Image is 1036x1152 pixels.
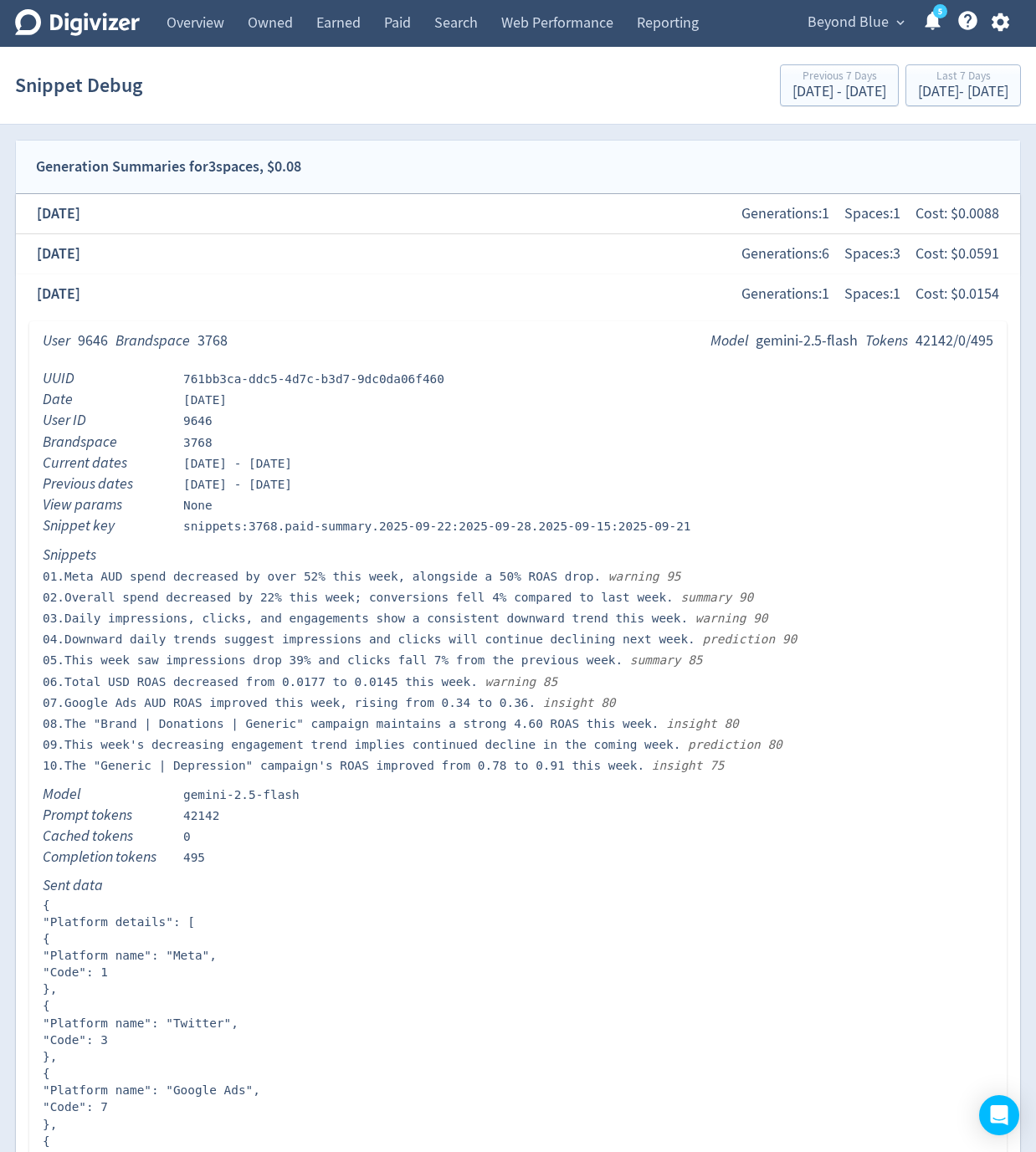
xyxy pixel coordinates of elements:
div: Previous 7 Days [792,70,886,84]
div: snippets:3768.paid-summary.2025-09-22:2025-09-28.2025-09-15:2025-09-21 [183,518,690,535]
div: [DATE]Generations:1Spaces:1Cost: $0.0088 [16,194,1020,234]
div: [DATE] [29,236,88,272]
div: User [43,330,70,351]
span: insight 75 [644,759,724,772]
div: Last 7 Days [918,70,1008,84]
div: View params [43,494,168,515]
pre: { [43,897,993,914]
span: 05 . This week saw impressions drop 39% and clicks fall 7% from the previous week. [43,653,623,667]
span: Beyond Blue [808,9,889,36]
div: 9646 [78,330,108,351]
div: Model [43,784,168,805]
pre: }, [43,1116,993,1133]
div: Brandspace [43,432,168,453]
div: Snippets [43,545,168,566]
div: Open Intercom Messenger [979,1095,1019,1135]
pre: "Code": 3 [43,1032,993,1048]
div: User9646Brandspace3768Modelgemini-2.5-flashTokens42142/0/495 [29,321,1007,361]
div: Spaces: 1 [837,276,908,312]
span: prediction 80 [680,738,782,751]
div: Previous dates [43,474,168,494]
h1: Snippet Debug [15,59,142,112]
div: Model [710,330,748,351]
div: [DATE] [29,196,88,232]
span: insight 80 [536,696,615,709]
div: 42142/0/495 [915,330,993,351]
div: Generations: 6 [734,236,837,272]
div: Generations: 1 [734,276,837,312]
span: 07 . Google Ads AUD ROAS improved this week, rising from 0.34 to 0.36. [43,696,536,709]
div: Cost: $ 0.0088 [908,196,1007,232]
button: Last 7 Days[DATE]- [DATE] [905,64,1021,106]
pre: "Code": 1 [43,964,993,980]
div: 3768 [183,434,213,451]
div: 0 [183,828,191,845]
span: 09 . This week's decreasing engagement trend implies continued decline in the coming week. [43,738,680,751]
span: 04 . Downward daily trends suggest impressions and clicks will continue declining next week. [43,632,695,646]
span: 10 . The "Generic | Depression" campaign's ROAS improved from 0.78 to 0.91 this week. [43,759,644,772]
pre: "Platform name": "Twitter", [43,1015,993,1032]
div: [DATE] - [DATE] [918,84,1008,100]
div: Brandspace [115,330,190,351]
div: UUID [43,368,168,389]
div: [DATE] [183,392,227,408]
div: Prompt tokens [43,805,168,826]
div: [DATE]Generations:1Spaces:1Cost: $0.0154 [16,274,1020,315]
pre: "Platform name": "Meta", [43,947,993,964]
pre: { [43,1133,993,1149]
pre: { [43,1065,993,1082]
button: Previous 7 Days[DATE] - [DATE] [780,64,899,106]
div: Completion tokens [43,847,168,868]
div: gemini-2.5-flash [183,786,300,803]
button: Beyond Blue [802,9,909,36]
div: Generation Summaries for 3 spaces, $ 0.08 [36,155,301,179]
div: Cost: $ 0.0154 [908,276,1007,312]
span: 08 . The "Brand | Donations | Generic" campaign maintains a strong 4.60 ROAS this week. [43,717,659,730]
div: [DATE] - [DATE] [183,476,292,493]
span: 03 . Daily impressions, clicks, and engagements show a consistent downward trend this week. [43,612,688,625]
div: 9646 [183,412,213,429]
div: Current dates [43,453,168,474]
text: 5 [938,6,942,18]
span: summary 90 [674,591,753,604]
div: Generations: 1 [734,196,837,232]
span: warning 85 [478,675,557,689]
div: [DATE] - [DATE] [792,84,886,100]
div: User ID [43,410,168,431]
div: 495 [183,849,205,866]
div: Cost: $ 0.0591 [908,236,1007,272]
pre: { [43,930,993,947]
div: Spaces: 1 [837,196,908,232]
div: gemini-2.5-flash [756,330,858,351]
a: 5 [933,4,947,18]
span: 02 . Overall spend decreased by 22% this week; conversions fell 4% compared to last week. [43,591,674,604]
div: Cached tokens [43,826,168,847]
span: 01 . Meta AUD spend decreased by over 52% this week, alongside a 50% ROAS drop. [43,570,601,583]
div: Spaces: 3 [837,236,908,272]
div: 3768 [197,330,228,351]
div: Tokens [865,330,908,351]
pre: "Platform name": "Google Ads", [43,1082,993,1098]
pre: { [43,997,993,1014]
span: insight 80 [659,717,738,730]
span: expand_more [893,15,908,30]
div: [DATE] - [DATE] [183,455,292,472]
div: 42142 [183,807,219,824]
div: Date [43,389,168,410]
div: None [183,497,213,514]
pre: }, [43,980,993,997]
div: [DATE] [29,276,88,312]
span: summary 85 [623,653,702,667]
span: warning 90 [688,612,767,625]
div: Snippet key [43,515,168,536]
span: warning 95 [601,570,680,583]
pre: "Code": 7 [43,1098,993,1115]
div: [DATE]Generations:6Spaces:3Cost: $0.0591 [16,234,1020,274]
pre: "Platform details": [ [43,914,993,930]
span: 06 . Total USD ROAS decreased from 0.0177 to 0.0145 this week. [43,675,478,689]
pre: }, [43,1048,993,1065]
span: prediction 90 [695,632,797,646]
div: Sent data [43,875,168,896]
div: 761bb3ca-ddc5-4d7c-b3d7-9dc0da06f460 [183,371,444,387]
